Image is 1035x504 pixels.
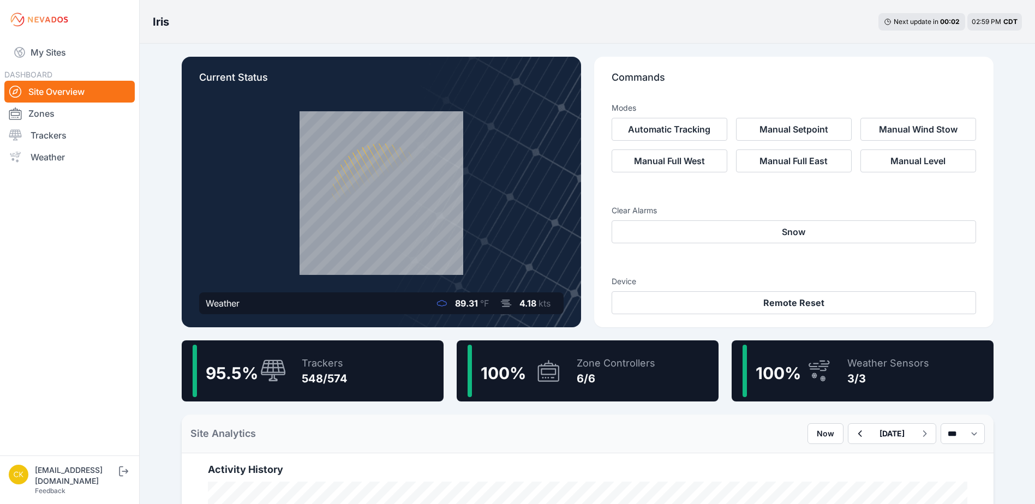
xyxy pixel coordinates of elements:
[847,371,929,386] div: 3/3
[455,298,478,309] span: 89.31
[612,220,976,243] button: Snow
[481,363,526,383] span: 100 %
[539,298,551,309] span: kts
[1003,17,1018,26] span: CDT
[860,118,976,141] button: Manual Wind Stow
[612,205,976,216] h3: Clear Alarms
[199,70,564,94] p: Current Status
[807,423,843,444] button: Now
[612,70,976,94] p: Commands
[756,363,801,383] span: 100 %
[206,297,240,310] div: Weather
[208,462,967,477] h2: Activity History
[577,371,655,386] div: 6/6
[153,14,169,29] h3: Iris
[190,426,256,441] h2: Site Analytics
[612,103,636,113] h3: Modes
[35,487,65,495] a: Feedback
[4,39,135,65] a: My Sites
[871,424,913,443] button: [DATE]
[612,276,976,287] h3: Device
[577,356,655,371] div: Zone Controllers
[519,298,536,309] span: 4.18
[9,11,70,28] img: Nevados
[457,340,719,401] a: 100%Zone Controllers6/6
[894,17,938,26] span: Next update in
[847,356,929,371] div: Weather Sensors
[860,149,976,172] button: Manual Level
[736,118,852,141] button: Manual Setpoint
[972,17,1001,26] span: 02:59 PM
[182,340,444,401] a: 95.5%Trackers548/574
[940,17,960,26] div: 00 : 02
[736,149,852,172] button: Manual Full East
[732,340,994,401] a: 100%Weather Sensors3/3
[4,70,52,79] span: DASHBOARD
[302,356,348,371] div: Trackers
[4,81,135,103] a: Site Overview
[153,8,169,36] nav: Breadcrumb
[612,118,727,141] button: Automatic Tracking
[4,146,135,168] a: Weather
[612,149,727,172] button: Manual Full West
[35,465,117,487] div: [EMAIL_ADDRESS][DOMAIN_NAME]
[302,371,348,386] div: 548/574
[9,465,28,484] img: ckent@prim.com
[612,291,976,314] button: Remote Reset
[4,103,135,124] a: Zones
[480,298,489,309] span: °F
[206,363,258,383] span: 95.5 %
[4,124,135,146] a: Trackers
